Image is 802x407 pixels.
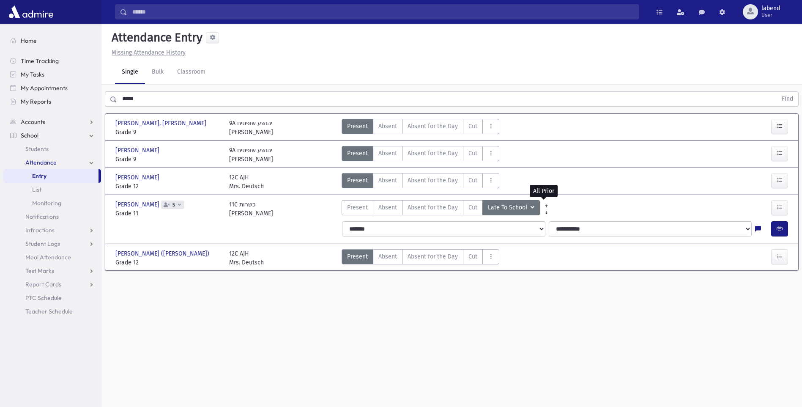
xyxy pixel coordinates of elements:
span: Report Cards [25,280,61,288]
span: Present [347,203,368,212]
span: [PERSON_NAME] [115,173,161,182]
span: Absent for the Day [408,252,458,261]
span: Absent [378,176,397,185]
u: Missing Attendance History [112,49,186,56]
span: [PERSON_NAME] [115,200,161,209]
div: 9A יהושע שופטים [PERSON_NAME] [229,146,273,164]
span: My Tasks [21,71,44,78]
span: 5 [171,202,177,208]
div: AttTypes [342,200,540,218]
a: Notifications [3,210,101,223]
div: 9A יהושע שופטים [PERSON_NAME] [229,119,273,137]
a: Attendance [3,156,101,169]
div: AttTypes [342,119,499,137]
span: Grade 11 [115,209,221,218]
span: Absent for the Day [408,203,458,212]
div: AttTypes [342,146,499,164]
a: Entry [3,169,99,183]
span: Cut [468,252,477,261]
span: [PERSON_NAME] ([PERSON_NAME]) [115,249,211,258]
span: Monitoring [32,199,61,207]
div: All Prior [530,185,558,197]
div: 11C כשרות [PERSON_NAME] [229,200,273,218]
span: Test Marks [25,267,54,275]
a: Monitoring [3,196,101,210]
a: Missing Attendance History [108,49,186,56]
span: My Appointments [21,84,68,92]
input: Search [127,4,639,19]
span: User [761,12,780,19]
div: 12C AJH Mrs. Deutsch [229,249,264,267]
span: Grade 12 [115,182,221,191]
a: My Tasks [3,68,101,81]
span: Absent for the Day [408,149,458,158]
div: AttTypes [342,249,499,267]
span: Absent [378,203,397,212]
span: Cut [468,176,477,185]
a: PTC Schedule [3,291,101,305]
span: Absent [378,122,397,131]
a: School [3,129,101,142]
span: [PERSON_NAME] [115,146,161,155]
a: Meal Attendance [3,250,101,264]
span: Cut [468,203,477,212]
span: My Reports [21,98,51,105]
span: Notifications [25,213,59,220]
span: labend [761,5,780,12]
span: School [21,132,38,139]
a: List [3,183,101,196]
span: Absent for the Day [408,122,458,131]
span: Student Logs [25,240,60,247]
a: Student Logs [3,237,101,250]
span: Late To School [488,203,529,212]
button: Late To School [482,200,540,215]
span: Grade 12 [115,258,221,267]
a: Report Cards [3,278,101,291]
span: Attendance [25,159,57,166]
span: [PERSON_NAME], [PERSON_NAME] [115,119,208,128]
span: Time Tracking [21,57,59,65]
span: Grade 9 [115,128,221,137]
span: Grade 9 [115,155,221,164]
span: Teacher Schedule [25,308,73,315]
span: Entry [32,172,47,180]
span: Infractions [25,226,55,234]
span: Absent for the Day [408,176,458,185]
a: Classroom [170,60,212,84]
span: Students [25,145,49,153]
span: Meal Attendance [25,253,71,261]
a: Single [115,60,145,84]
div: AttTypes [342,173,499,191]
a: Bulk [145,60,170,84]
a: Accounts [3,115,101,129]
span: Present [347,176,368,185]
span: Home [21,37,37,44]
a: Students [3,142,101,156]
span: Cut [468,122,477,131]
span: Present [347,149,368,158]
span: Absent [378,252,397,261]
img: AdmirePro [7,3,55,20]
span: List [32,186,41,193]
a: My Reports [3,95,101,108]
a: My Appointments [3,81,101,95]
span: PTC Schedule [25,294,62,302]
div: 12C AJH Mrs. Deutsch [229,173,264,191]
span: Accounts [21,118,45,126]
a: Test Marks [3,264,101,278]
a: Home [3,34,101,47]
h5: Attendance Entry [108,30,203,45]
a: Infractions [3,223,101,237]
a: Teacher Schedule [3,305,101,318]
span: Absent [378,149,397,158]
button: Find [777,92,798,106]
span: Present [347,122,368,131]
a: Time Tracking [3,54,101,68]
span: Present [347,252,368,261]
span: Cut [468,149,477,158]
